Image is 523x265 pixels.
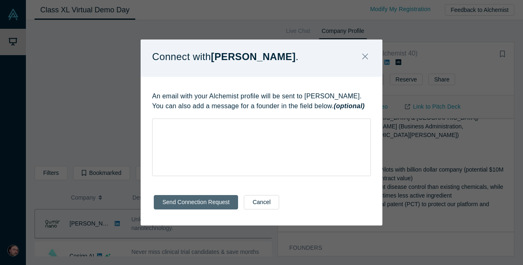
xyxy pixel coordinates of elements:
[334,102,365,109] strong: (optional)
[158,121,366,130] div: rdw-editor
[356,48,374,66] button: Close
[152,119,371,176] div: rdw-wrapper
[152,48,299,65] p: Connect with .
[152,91,371,111] p: An email with your Alchemist profile will be sent to [PERSON_NAME]. You can also add a message fo...
[244,195,279,209] button: Cancel
[154,195,238,209] button: Send Connection Request
[211,51,296,62] strong: [PERSON_NAME]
